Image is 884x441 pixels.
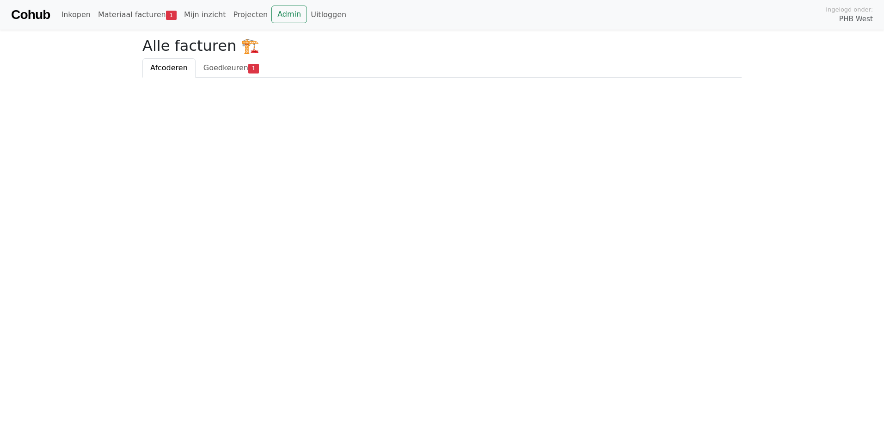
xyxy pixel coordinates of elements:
a: Inkopen [57,6,94,24]
a: Goedkeuren1 [196,58,267,78]
span: PHB West [839,14,873,24]
a: Materiaal facturen1 [94,6,180,24]
a: Admin [271,6,307,23]
a: Afcoderen [142,58,196,78]
h2: Alle facturen 🏗️ [142,37,742,55]
a: Uitloggen [307,6,350,24]
a: Projecten [229,6,271,24]
span: Goedkeuren [203,63,248,72]
a: Mijn inzicht [180,6,230,24]
span: Ingelogd onder: [826,5,873,14]
a: Cohub [11,4,50,26]
span: 1 [248,64,259,73]
span: Afcoderen [150,63,188,72]
span: 1 [166,11,177,20]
